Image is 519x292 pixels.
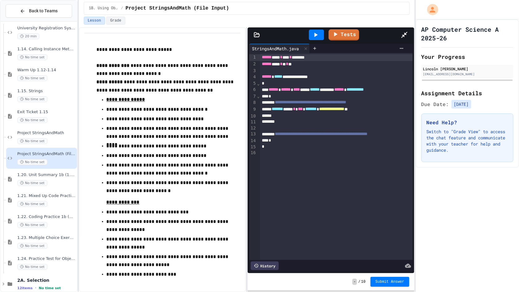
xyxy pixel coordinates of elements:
[421,52,513,61] h2: Your Progress
[421,2,440,17] div: My Account
[329,29,359,40] a: Tests
[249,125,257,131] div: 12
[6,4,72,18] button: Back to Teams
[249,100,257,106] div: 8
[89,6,119,11] span: 1B. Using Objects
[29,8,58,14] span: Back to Teams
[249,54,257,61] div: 1
[17,201,47,207] span: No time set
[358,279,360,284] span: /
[249,44,310,53] div: StringsAndMath.java
[17,138,47,144] span: No time set
[17,26,76,31] span: University Registration System
[249,138,257,144] div: 14
[17,172,76,178] span: 1.20. Unit Summary 1b (1.7-1.15)
[17,193,76,199] span: 1.21. Mixed Up Code Practice 1b (1.7-1.15)
[249,150,257,156] div: 16
[17,68,76,73] span: Warm Up 1.12-1.14
[257,94,260,99] span: Fold line
[249,74,257,81] div: 4
[17,47,76,52] span: 1.14. Calling Instance Methods
[421,101,449,108] span: Due Date:
[17,159,47,165] span: No time set
[17,264,47,270] span: No time set
[17,54,47,60] span: No time set
[249,106,257,113] div: 9
[249,80,257,87] div: 5
[249,93,257,100] div: 7
[249,144,257,150] div: 15
[17,235,76,241] span: 1.23. Multiple Choice Exercises for Unit 1b (1.9-1.15)
[84,17,105,25] button: Lesson
[251,261,279,270] div: History
[126,5,229,12] span: Project StringsAndMath (File Input)
[17,96,47,102] span: No time set
[423,72,512,76] div: [EMAIL_ADDRESS][DOMAIN_NAME]
[17,88,76,94] span: 1.15. Strings
[17,214,76,220] span: 1.22. Coding Practice 1b (1.7-1.15)
[17,180,47,186] span: No time set
[423,66,512,72] div: Lincoln [PERSON_NAME]
[427,129,508,153] p: Switch to "Grade View" to access the chat feature and communicate with your teacher for help and ...
[371,277,409,287] button: Submit Answer
[106,17,125,25] button: Grade
[17,117,47,123] span: No time set
[17,256,76,261] span: 1.24. Practice Test for Objects (1.12-1.14)
[421,25,513,42] h1: AP Computer Science A 2025-26
[249,113,257,119] div: 10
[17,130,76,136] span: Project StringsAndMath
[17,151,76,157] span: Project StringsAndMath (File Input)
[249,131,257,138] div: 13
[257,81,260,86] span: Fold line
[121,6,123,11] span: /
[249,61,257,68] div: 2
[35,286,36,290] span: •
[249,119,257,125] div: 11
[17,278,76,283] span: 2A. Selection
[249,87,257,93] div: 6
[452,100,471,109] span: [DATE]
[249,45,302,52] div: StringsAndMath.java
[352,279,357,285] span: -
[17,243,47,249] span: No time set
[421,89,513,97] h2: Assignment Details
[249,68,257,74] div: 3
[17,286,33,290] span: 12 items
[17,109,76,115] span: Exit Ticket 1.15
[361,279,366,284] span: 10
[375,279,404,284] span: Submit Answer
[17,33,39,39] span: 20 min
[17,75,47,81] span: No time set
[39,286,61,290] span: No time set
[17,222,47,228] span: No time set
[427,119,508,126] h3: Need Help?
